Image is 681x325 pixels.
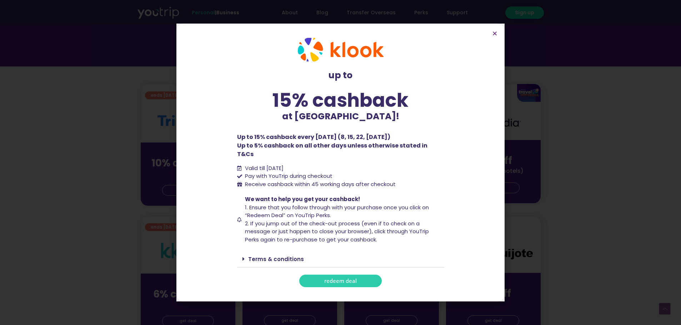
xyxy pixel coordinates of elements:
[237,110,444,123] p: at [GEOGRAPHIC_DATA]!
[237,91,444,110] div: 15% cashback
[245,204,429,219] span: 1. Ensure that you follow through with your purchase once you click on “Redeem Deal” on YouTrip P...
[324,278,357,284] span: redeem deal
[299,275,382,287] a: redeem deal
[243,180,396,189] span: Receive cashback within 45 working days after checkout
[237,133,444,159] p: Up to 15% cashback every [DATE] (8, 15, 22, [DATE]) Up to 5% cashback on all other days unless ot...
[245,195,360,203] span: We want to help you get your cashback!
[237,69,444,82] p: up to
[237,251,444,267] div: Terms & conditions
[248,255,304,263] a: Terms & conditions
[492,31,497,36] a: Close
[243,164,284,172] span: Valid till [DATE]
[243,172,332,180] span: Pay with YouTrip during checkout
[245,220,429,243] span: 2. If you jump out of the check-out process (even if to check on a message or just happen to clos...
